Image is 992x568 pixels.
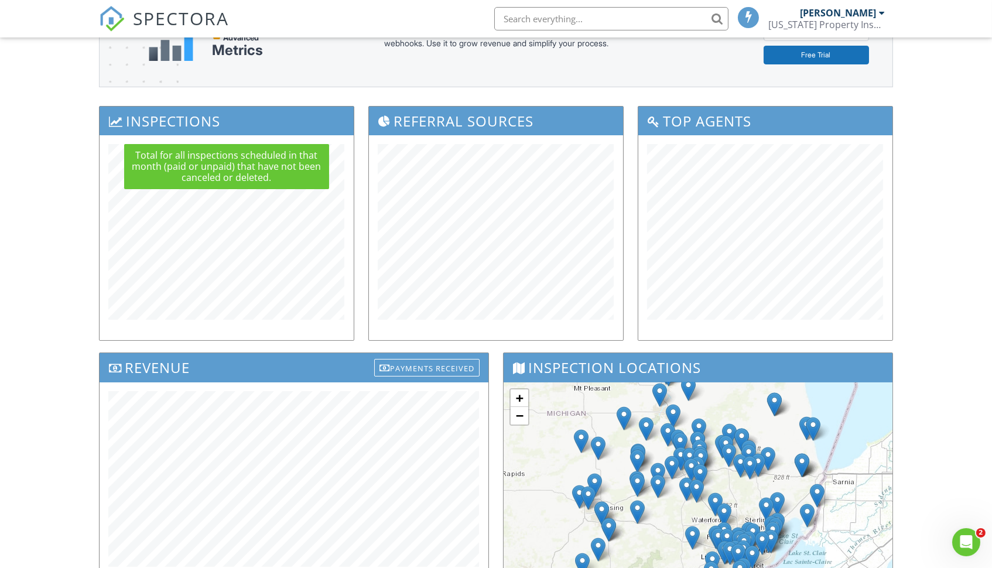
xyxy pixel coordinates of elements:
div: Payments Received [374,359,480,377]
a: Zoom out [511,407,528,425]
h3: Revenue [100,353,488,382]
h3: Inspections [100,107,354,135]
iframe: Intercom live chat [952,528,980,556]
a: Zoom in [511,389,528,407]
a: SPECTORA [99,16,229,40]
div: Michigan Property Inspections [768,19,885,30]
div: [PERSON_NAME] [801,7,877,19]
span: Advanced [223,33,259,42]
h3: Inspection Locations [504,353,892,382]
span: SPECTORA [133,6,229,30]
img: The Best Home Inspection Software - Spectora [99,6,125,32]
input: Search everything... [494,7,728,30]
h3: Referral Sources [369,107,623,135]
a: Payments Received [374,356,480,375]
div: Metrics [212,42,263,59]
div: Create powerful, customized automations for emails, texts, and webhooks. Use it to grow revenue a... [385,22,642,68]
img: advanced-banner-bg-f6ff0eecfa0ee76150a1dea9fec4b49f333892f74bc19f1b897a312d7a1b2ff3.png [100,4,179,133]
a: Free Trial [764,46,869,64]
img: metrics-aadfce2e17a16c02574e7fc40e4d6b8174baaf19895a402c862ea781aae8ef5b.svg [149,29,193,61]
span: 2 [976,528,986,538]
h3: Top Agents [638,107,892,135]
